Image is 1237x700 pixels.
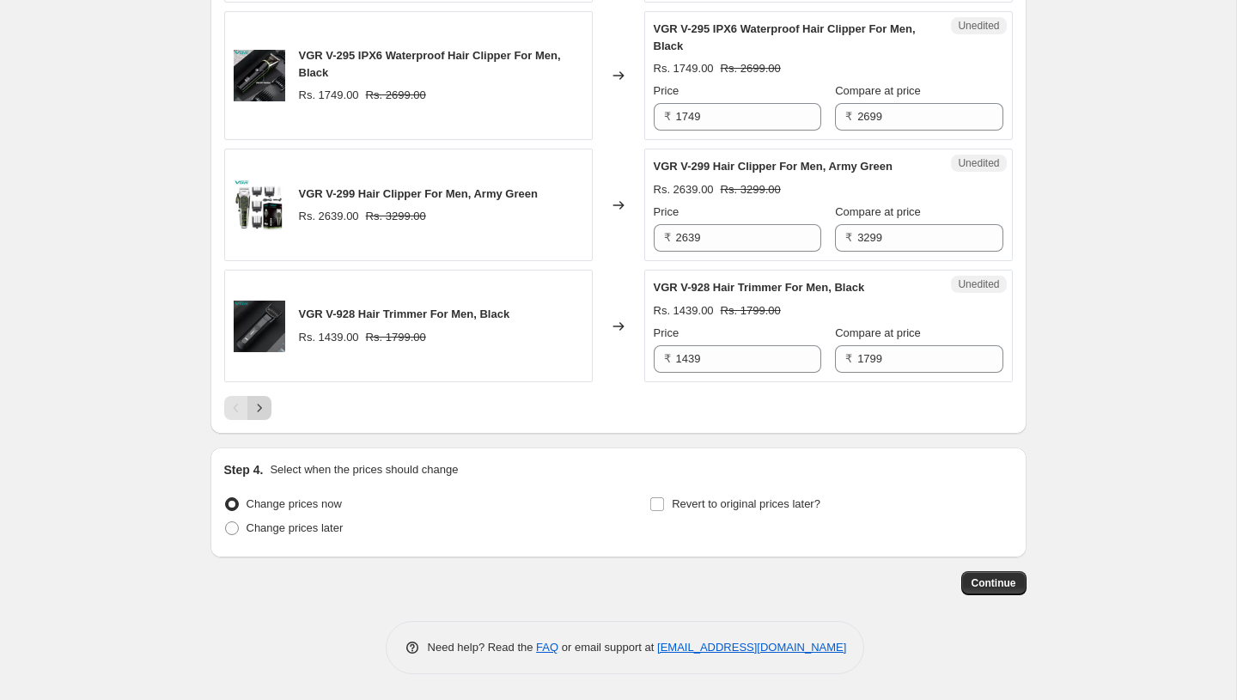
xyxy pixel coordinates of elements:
[654,205,679,218] span: Price
[958,19,999,33] span: Unedited
[270,461,458,478] p: Select when the prices should change
[234,180,285,231] img: AnyConv.com__10_4ca404e0-eef1-421d-a89a-f31c196ba74d_-_Copy_1_80x.webp
[654,181,714,198] div: Rs. 2639.00
[672,497,820,510] span: Revert to original prices later?
[664,110,671,123] span: ₹
[958,156,999,170] span: Unedited
[664,352,671,365] span: ₹
[654,60,714,77] div: Rs. 1749.00
[961,571,1027,595] button: Continue
[721,181,781,198] strike: Rs. 3299.00
[299,329,359,346] div: Rs. 1439.00
[224,461,264,478] h2: Step 4.
[845,110,852,123] span: ₹
[845,231,852,244] span: ₹
[835,205,921,218] span: Compare at price
[835,84,921,97] span: Compare at price
[664,231,671,244] span: ₹
[845,352,852,365] span: ₹
[366,87,426,104] strike: Rs. 2699.00
[654,326,679,339] span: Price
[247,396,271,420] button: Next
[366,329,426,346] strike: Rs. 1799.00
[654,84,679,97] span: Price
[958,277,999,291] span: Unedited
[224,396,271,420] nav: Pagination
[234,50,285,101] img: AnyConv.com__11_1_80x.webp
[299,49,561,79] span: VGR V-295 IPX6 Waterproof Hair Clipper For Men, Black
[721,60,781,77] strike: Rs. 2699.00
[299,208,359,225] div: Rs. 2639.00
[366,208,426,225] strike: Rs. 3299.00
[299,187,538,200] span: VGR V-299 Hair Clipper For Men, Army Green
[558,641,657,654] span: or email support at
[299,307,510,320] span: VGR V-928 Hair Trimmer For Men, Black
[234,301,285,352] img: 2_98a4faac-6372-4de2-bc14-aa7ad9bdf780_80x.webp
[654,22,916,52] span: VGR V-295 IPX6 Waterproof Hair Clipper For Men, Black
[654,281,865,294] span: VGR V-928 Hair Trimmer For Men, Black
[428,641,537,654] span: Need help? Read the
[972,576,1016,590] span: Continue
[654,302,714,320] div: Rs. 1439.00
[247,497,342,510] span: Change prices now
[721,302,781,320] strike: Rs. 1799.00
[835,326,921,339] span: Compare at price
[654,160,893,173] span: VGR V-299 Hair Clipper For Men, Army Green
[657,641,846,654] a: [EMAIL_ADDRESS][DOMAIN_NAME]
[536,641,558,654] a: FAQ
[299,87,359,104] div: Rs. 1749.00
[247,521,344,534] span: Change prices later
